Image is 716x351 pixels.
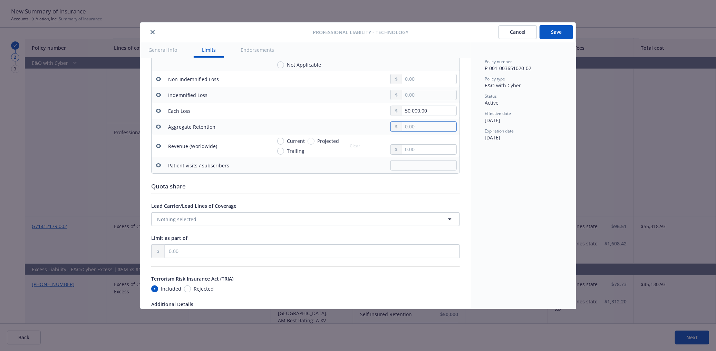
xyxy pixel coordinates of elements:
button: Limits [194,42,224,58]
div: Each Loss [168,107,191,115]
button: Cancel [499,25,537,39]
input: Not Applicable [277,61,284,68]
button: Nothing selected [151,212,460,226]
input: 0.00 [402,122,456,131]
span: Limit as part of [151,235,187,241]
input: 0.00 [402,90,456,100]
span: P-001-003651020-02 [485,65,531,71]
button: Endorsements [232,42,282,58]
input: Projected [308,138,315,145]
input: Included [151,285,158,292]
span: Expiration date [485,128,514,134]
div: Non-Indemnified Loss [168,76,219,83]
span: Active [485,99,499,106]
div: Revenue (Worldwide) [168,143,217,150]
span: Not Applicable [287,61,321,68]
span: Additional Details [151,301,193,308]
input: 0.00 [402,106,456,116]
span: Lead Carrier/Lead Lines of Coverage [151,203,236,209]
span: Effective date [485,110,511,116]
input: Rejected [184,285,191,292]
button: Save [540,25,573,39]
button: General info [140,42,185,58]
input: 0.00 [402,74,456,84]
span: Included [161,285,181,292]
span: [DATE] [485,117,500,124]
input: 0.00 [402,145,456,154]
span: [DATE] [485,134,500,141]
input: 0.00 [165,245,459,258]
div: Patient visits / subscribers [168,162,229,169]
span: Rejected [194,285,214,292]
span: Professional Liability - Technology [313,29,409,36]
span: Policy type [485,76,505,82]
span: Trailing [287,147,304,155]
span: Status [485,93,497,99]
div: Indemnified Loss [168,91,207,99]
span: E&O with Cyber [485,82,521,89]
span: Projected [317,137,339,145]
input: Trailing [277,148,284,155]
span: Policy number [485,59,512,65]
div: Quota share [151,182,460,191]
span: Nothing selected [157,216,196,223]
input: Current [277,138,284,145]
div: Aggregate Retention [168,123,215,130]
span: Terrorism Risk Insurance Act (TRIA) [151,275,233,282]
button: close [148,28,157,36]
span: Current [287,137,305,145]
